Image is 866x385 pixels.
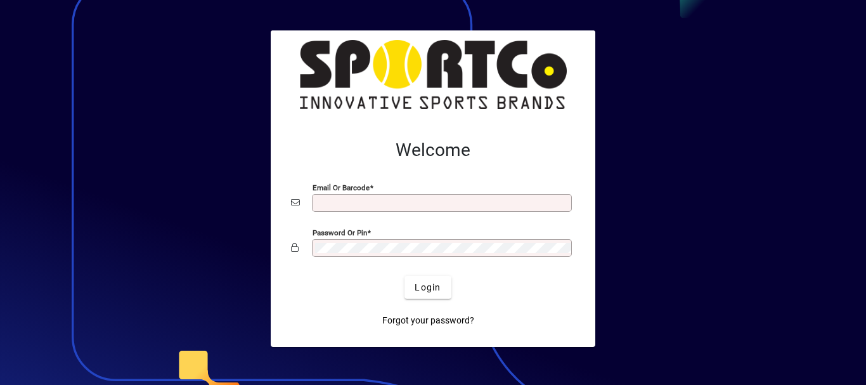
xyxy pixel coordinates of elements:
span: Forgot your password? [382,314,474,327]
button: Login [404,276,451,299]
span: Login [415,281,441,294]
a: Forgot your password? [377,309,479,332]
h2: Welcome [291,140,575,161]
mat-label: Password or Pin [313,228,367,237]
mat-label: Email or Barcode [313,183,370,192]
